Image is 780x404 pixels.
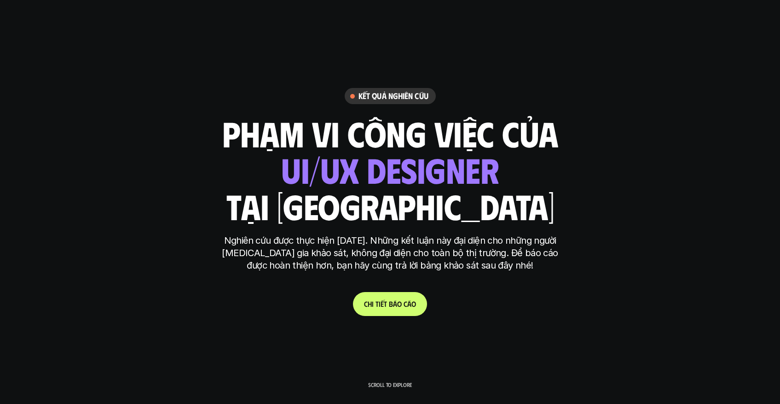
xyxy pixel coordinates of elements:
[376,299,379,308] span: t
[381,299,384,308] span: ế
[384,299,387,308] span: t
[397,299,402,308] span: o
[379,299,381,308] span: i
[364,299,368,308] span: C
[411,299,416,308] span: o
[393,299,397,308] span: á
[218,234,563,272] p: Nghiên cứu được thực hiện [DATE]. Những kết luận này đại diện cho những người [MEDICAL_DATA] gia ...
[358,91,428,101] h6: Kết quả nghiên cứu
[407,299,411,308] span: á
[368,381,412,388] p: Scroll to explore
[368,299,372,308] span: h
[389,299,393,308] span: b
[372,299,374,308] span: i
[226,187,554,225] h1: tại [GEOGRAPHIC_DATA]
[222,114,558,152] h1: phạm vi công việc của
[404,299,407,308] span: c
[353,292,427,316] a: Chitiếtbáocáo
